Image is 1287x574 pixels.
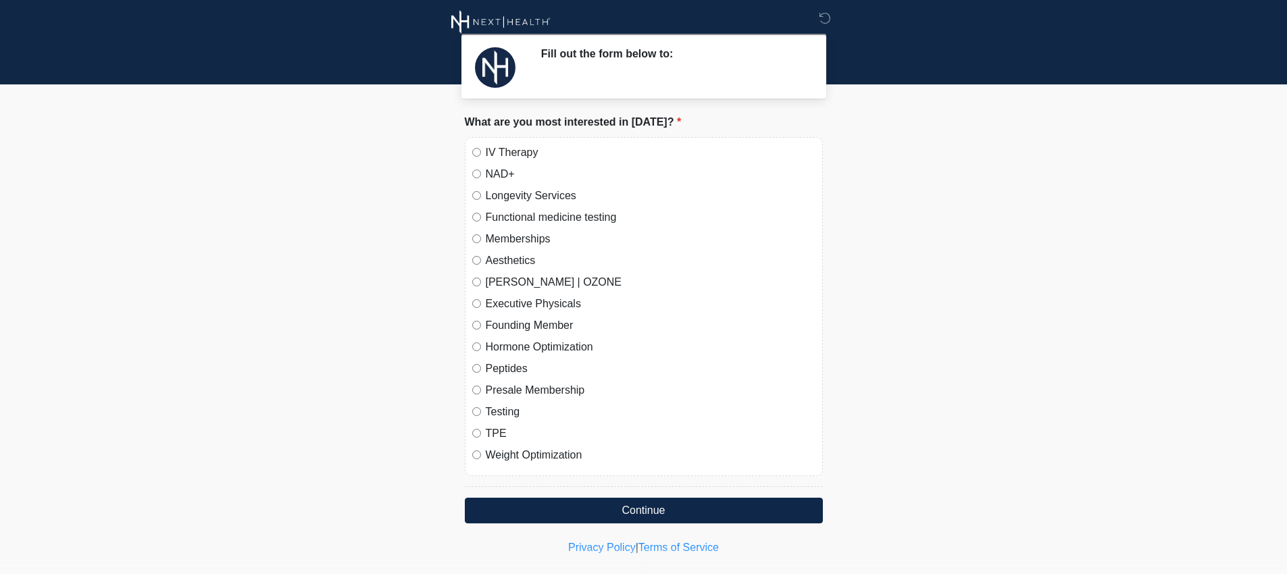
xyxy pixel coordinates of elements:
[486,209,815,226] label: Functional medicine testing
[486,188,815,204] label: Longevity Services
[486,317,815,334] label: Founding Member
[451,10,551,34] img: Next Health Wellness Logo
[486,253,815,269] label: Aesthetics
[472,364,481,373] input: Peptides
[475,47,515,88] img: Agent Avatar
[472,429,481,438] input: TPE
[472,169,481,178] input: NAD+
[472,256,481,265] input: Aesthetics
[486,425,815,442] label: TPE
[486,166,815,182] label: NAD+
[472,148,481,157] input: IV Therapy
[486,231,815,247] label: Memberships
[638,542,719,553] a: Terms of Service
[486,361,815,377] label: Peptides
[472,278,481,286] input: [PERSON_NAME] | OZONE
[486,274,815,290] label: [PERSON_NAME] | OZONE
[472,191,481,200] input: Longevity Services
[472,234,481,243] input: Memberships
[472,407,481,416] input: Testing
[472,342,481,351] input: Hormone Optimization
[465,498,823,523] button: Continue
[486,339,815,355] label: Hormone Optimization
[472,450,481,459] input: Weight Optimization
[486,404,815,420] label: Testing
[486,447,815,463] label: Weight Optimization
[472,213,481,221] input: Functional medicine testing
[472,386,481,394] input: Presale Membership
[472,299,481,308] input: Executive Physicals
[486,145,815,161] label: IV Therapy
[465,114,682,130] label: What are you most interested in [DATE]?
[486,296,815,312] label: Executive Physicals
[636,542,638,553] a: |
[541,47,803,60] h2: Fill out the form below to:
[486,382,815,398] label: Presale Membership
[472,321,481,330] input: Founding Member
[568,542,636,553] a: Privacy Policy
